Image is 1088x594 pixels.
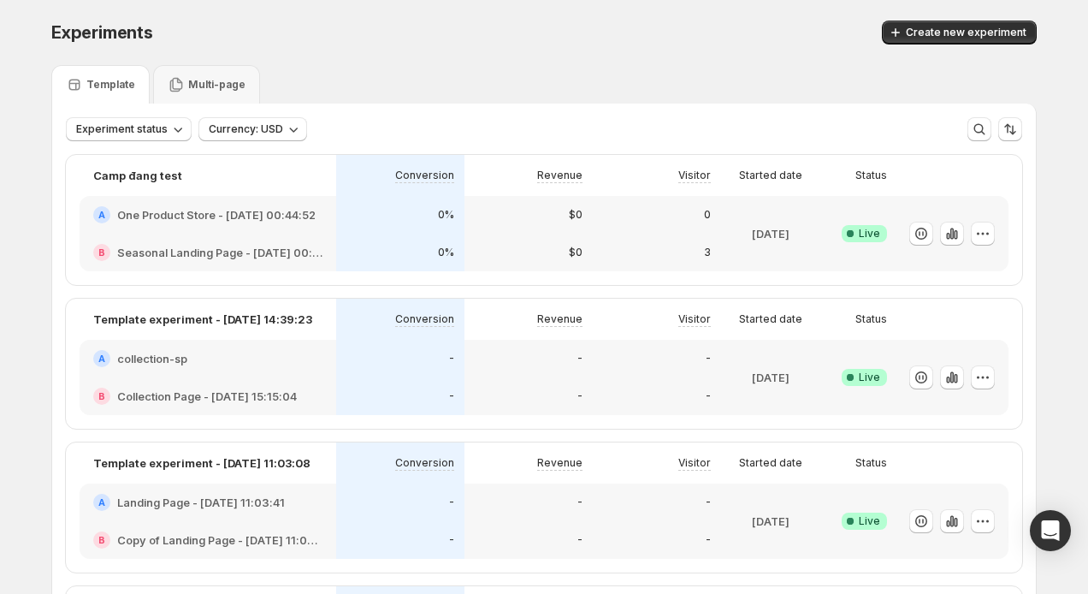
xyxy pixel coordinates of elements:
p: - [449,389,454,403]
p: Revenue [537,169,582,182]
p: Template experiment - [DATE] 14:39:23 [93,311,312,328]
p: Template [86,78,135,92]
p: Template experiment - [DATE] 11:03:08 [93,454,310,472]
p: - [706,352,711,365]
p: 3 [704,246,711,259]
h2: One Product Store - [DATE] 00:44:52 [117,206,316,223]
span: Live [859,371,880,384]
p: [DATE] [752,513,789,530]
div: Open Intercom Messenger [1030,510,1071,551]
span: Experiments [51,22,153,43]
h2: Collection Page - [DATE] 15:15:04 [117,388,297,405]
p: - [449,533,454,547]
p: - [449,496,454,509]
span: Currency: USD [209,122,283,136]
p: - [706,533,711,547]
p: Revenue [537,312,582,326]
button: Create new experiment [882,21,1037,45]
p: - [577,533,582,547]
p: [DATE] [752,369,789,386]
button: Experiment status [66,117,192,141]
p: Status [855,169,887,182]
p: [DATE] [752,225,789,242]
p: $0 [569,246,582,259]
span: Live [859,514,880,528]
p: Conversion [395,456,454,470]
p: Started date [739,169,802,182]
h2: Copy of Landing Page - [DATE] 11:03:41 [117,532,322,549]
span: Live [859,227,880,241]
h2: B [98,247,105,258]
span: Create new experiment [906,26,1026,39]
p: Multi-page [188,78,245,92]
p: 0 [704,208,711,222]
p: - [577,352,582,365]
p: - [706,389,711,403]
p: Conversion [395,312,454,326]
p: Conversion [395,169,454,182]
h2: B [98,391,105,401]
p: - [577,389,582,403]
p: Visitor [678,169,711,182]
p: - [706,496,711,509]
h2: collection-sp [117,350,187,367]
p: $0 [569,208,582,222]
span: Experiment status [76,122,168,136]
p: Status [855,456,887,470]
p: Camp đang test [93,167,182,184]
button: Sort the results [998,117,1022,141]
h2: A [98,353,105,364]
h2: Landing Page - [DATE] 11:03:41 [117,494,285,511]
p: 0% [438,208,454,222]
p: - [449,352,454,365]
p: Visitor [678,312,711,326]
button: Currency: USD [198,117,307,141]
p: Status [855,312,887,326]
h2: A [98,210,105,220]
p: - [577,496,582,509]
p: 0% [438,246,454,259]
h2: B [98,535,105,545]
p: Visitor [678,456,711,470]
h2: Seasonal Landing Page - [DATE] 00:45:50 [117,244,322,261]
p: Revenue [537,456,582,470]
h2: A [98,497,105,508]
p: Started date [739,312,802,326]
p: Started date [739,456,802,470]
